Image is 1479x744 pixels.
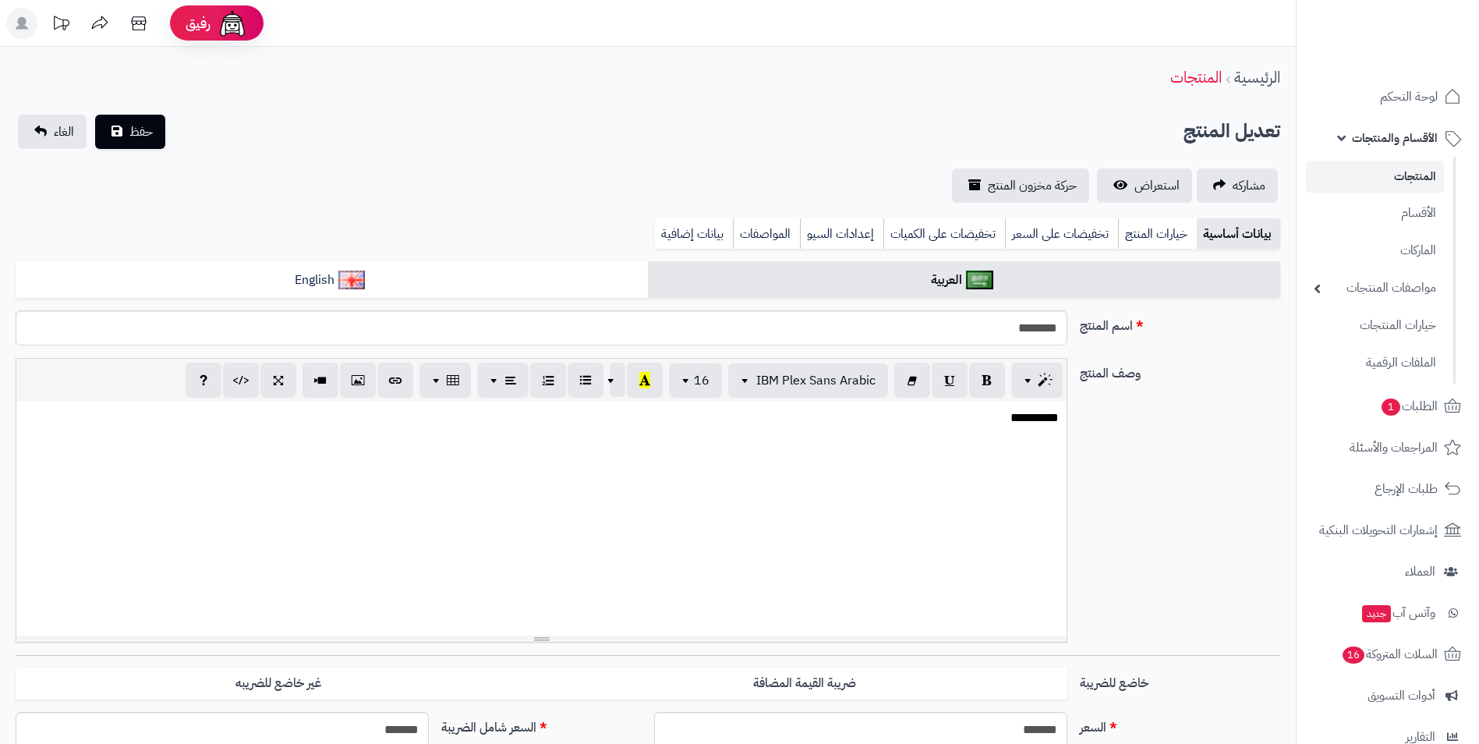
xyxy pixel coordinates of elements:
button: IBM Plex Sans Arabic [728,363,888,398]
img: logo-2.png [1373,40,1464,73]
span: حفظ [129,122,153,141]
span: لوحة التحكم [1380,86,1438,108]
a: إعدادات السيو [800,218,883,250]
a: الماركات [1306,234,1444,267]
img: العربية [966,271,993,289]
span: الطلبات [1380,395,1438,417]
a: السلات المتروكة16 [1306,636,1470,673]
a: الأقسام [1306,197,1444,230]
button: 16 [669,363,722,398]
a: المراجعات والأسئلة [1306,429,1470,466]
a: English [16,261,648,299]
span: أدوات التسويق [1368,685,1435,707]
a: مواصفات المنتجات [1306,271,1444,305]
a: المنتجات [1306,161,1444,193]
span: وآتس آب [1360,602,1435,624]
label: السعر شامل الضريبة [435,712,648,737]
img: English [338,271,366,289]
span: مشاركه [1233,176,1265,195]
label: وصف المنتج [1074,358,1286,383]
a: لوحة التحكم [1306,78,1470,115]
span: الغاء [54,122,74,141]
label: غير خاضع للضريبه [16,668,541,700]
span: 1 [1382,399,1400,416]
span: استعراض [1134,176,1180,195]
span: إشعارات التحويلات البنكية [1319,519,1438,541]
a: تخفيضات على السعر [1005,218,1118,250]
span: السلات المتروكة [1341,643,1438,665]
a: العملاء [1306,553,1470,590]
span: طلبات الإرجاع [1375,478,1438,500]
a: المواصفات [733,218,800,250]
a: الطلبات1 [1306,388,1470,425]
span: 16 [694,371,709,390]
a: وآتس آبجديد [1306,594,1470,632]
label: ضريبة القيمة المضافة [542,668,1067,700]
a: العربية [648,261,1280,299]
a: بيانات إضافية [655,218,733,250]
img: ai-face.png [217,8,248,39]
a: أدوات التسويق [1306,677,1470,714]
a: تخفيضات على الكميات [883,218,1005,250]
span: رفيق [186,14,211,33]
a: تحديثات المنصة [41,8,80,43]
a: الغاء [18,115,87,149]
span: 16 [1343,647,1364,664]
label: اسم المنتج [1074,310,1286,335]
button: حفظ [95,115,165,149]
label: خاضع للضريبة [1074,668,1286,693]
a: الملفات الرقمية [1306,346,1444,380]
a: مشاركه [1197,168,1278,203]
a: طلبات الإرجاع [1306,470,1470,508]
a: إشعارات التحويلات البنكية [1306,512,1470,549]
a: خيارات المنتج [1118,218,1197,250]
span: المراجعات والأسئلة [1350,437,1438,459]
label: السعر [1074,712,1286,737]
span: حركة مخزون المنتج [988,176,1077,195]
span: العملاء [1405,561,1435,583]
a: خيارات المنتجات [1306,309,1444,342]
a: الرئيسية [1234,66,1280,89]
a: المنتجات [1170,66,1222,89]
h2: تعديل المنتج [1184,115,1280,147]
a: استعراض [1097,168,1192,203]
span: الأقسام والمنتجات [1352,127,1438,149]
span: IBM Plex Sans Arabic [756,371,876,390]
span: جديد [1362,605,1391,622]
a: حركة مخزون المنتج [952,168,1089,203]
a: بيانات أساسية [1197,218,1280,250]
